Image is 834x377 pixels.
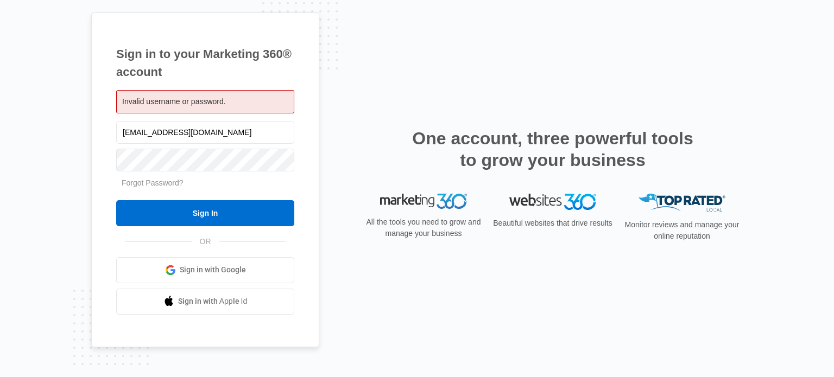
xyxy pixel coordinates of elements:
[492,218,614,229] p: Beautiful websites that drive results
[116,289,294,315] a: Sign in with Apple Id
[409,127,697,171] h2: One account, three powerful tools to grow your business
[639,194,725,212] img: Top Rated Local
[122,97,226,106] span: Invalid username or password.
[122,178,184,187] a: Forgot Password?
[192,236,219,247] span: OR
[116,200,294,226] input: Sign In
[380,194,467,209] img: Marketing 360
[509,194,596,209] img: Websites 360
[363,216,484,239] p: All the tools you need to grow and manage your business
[116,121,294,144] input: Email
[621,219,743,242] p: Monitor reviews and manage your online reputation
[178,296,248,307] span: Sign in with Apple Id
[180,264,246,276] span: Sign in with Google
[116,45,294,81] h1: Sign in to your Marketing 360® account
[116,257,294,283] a: Sign in with Google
